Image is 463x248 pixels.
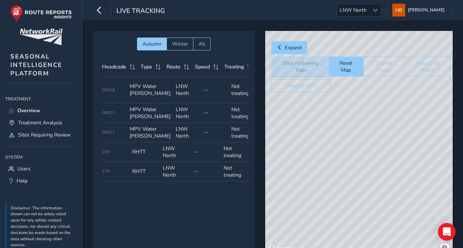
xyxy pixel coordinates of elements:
[102,130,115,135] span: 06011
[191,162,221,181] td: --
[199,40,205,47] span: All
[5,104,77,117] a: Overview
[329,57,363,77] button: Reset Map
[201,103,229,123] td: --
[221,142,252,162] td: Not treating
[173,77,201,103] td: LNW North
[337,4,369,16] span: LNW North
[271,79,330,92] button: Weather (off)
[408,4,445,17] span: [PERSON_NAME]
[195,63,210,70] span: Speed
[143,40,161,47] span: Autumn
[127,123,173,142] td: MPV Water [PERSON_NAME]
[5,163,77,175] a: Users
[18,119,62,126] span: Treatment Analysis
[172,40,188,47] span: Winter
[191,142,221,162] td: --
[229,103,257,123] td: Not treating
[271,41,307,54] button: Expand
[201,77,229,103] td: --
[5,117,77,129] a: Treatment Analysis
[392,4,405,17] img: diamond-layout
[438,223,456,241] div: Open Intercom Messenger
[224,63,244,70] span: Treating
[130,142,160,162] td: RHTT
[404,57,453,77] button: See all UK trains
[127,77,173,103] td: MPV Water [PERSON_NAME]
[160,142,191,162] td: LNW North
[102,87,115,93] span: 06018
[5,152,77,163] div: System
[392,4,447,17] button: [PERSON_NAME]
[17,165,31,172] span: Users
[285,44,302,51] span: Expand
[160,162,191,181] td: LNW North
[166,63,180,70] span: Route
[173,103,201,123] td: LNW North
[5,93,77,104] div: Treatment
[166,38,193,50] button: Winter
[10,52,62,78] span: SEASONAL INTELLIGENCE PLATFORM
[130,162,160,181] td: RHTT
[102,169,110,174] span: 170
[116,6,165,17] span: Live Tracking
[201,123,229,142] td: --
[102,110,115,116] span: 06022
[229,123,257,142] td: Not treating
[127,103,173,123] td: MPV Water [PERSON_NAME]
[17,177,28,184] span: Help
[137,38,166,50] button: Autumn
[173,123,201,142] td: LNW North
[18,131,71,138] span: Sites Requiring Review
[363,57,404,77] button: Cluster Trains
[20,29,63,45] img: customer logo
[5,129,77,141] a: Sites Requiring Review
[102,63,126,70] span: Headcode
[10,5,72,22] img: rr logo
[17,107,40,114] span: Overview
[229,77,257,103] td: Not treating
[102,149,110,155] span: 169
[141,63,152,70] span: Type
[221,162,252,181] td: Not treating
[193,38,211,50] button: All
[5,175,77,187] a: Help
